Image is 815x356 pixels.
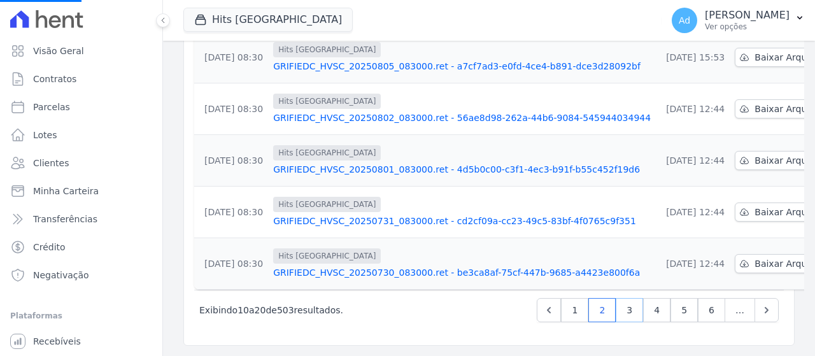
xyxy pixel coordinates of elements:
[5,178,157,204] a: Minha Carteira
[194,32,268,83] td: [DATE] 08:30
[5,234,157,260] a: Crédito
[656,83,730,135] td: [DATE] 12:44
[273,94,381,109] span: Hits [GEOGRAPHIC_DATA]
[273,215,651,227] a: GRIFIEDC_HVSC_20250731_083000.ret - cd2cf09a-cc23-49c5-83bf-4f0765c9f351
[679,16,690,25] span: Ad
[33,157,69,169] span: Clientes
[33,129,57,141] span: Lotes
[33,101,70,113] span: Parcelas
[643,298,670,322] a: 4
[725,298,755,322] span: …
[656,32,730,83] td: [DATE] 15:53
[194,238,268,290] td: [DATE] 08:30
[194,83,268,135] td: [DATE] 08:30
[705,22,790,32] p: Ver opções
[5,262,157,288] a: Negativação
[656,135,730,187] td: [DATE] 12:44
[5,38,157,64] a: Visão Geral
[662,3,815,38] button: Ad [PERSON_NAME] Ver opções
[656,187,730,238] td: [DATE] 12:44
[33,213,97,225] span: Transferências
[255,305,266,315] span: 20
[5,206,157,232] a: Transferências
[33,335,81,348] span: Recebíveis
[273,248,381,264] span: Hits [GEOGRAPHIC_DATA]
[698,298,725,322] a: 6
[194,135,268,187] td: [DATE] 08:30
[656,238,730,290] td: [DATE] 12:44
[537,298,561,322] a: Previous
[273,197,381,212] span: Hits [GEOGRAPHIC_DATA]
[616,298,643,322] a: 3
[10,308,152,324] div: Plataformas
[705,9,790,22] p: [PERSON_NAME]
[183,8,353,32] button: Hits [GEOGRAPHIC_DATA]
[199,304,343,317] p: Exibindo a de resultados.
[237,305,249,315] span: 10
[33,73,76,85] span: Contratos
[273,266,651,279] a: GRIFIEDC_HVSC_20250730_083000.ret - be3ca8af-75cf-447b-9685-a4423e800f6a
[194,187,268,238] td: [DATE] 08:30
[33,241,66,253] span: Crédito
[273,111,651,124] a: GRIFIEDC_HVSC_20250802_083000.ret - 56ae8d98-262a-44b6-9084-545944034944
[273,145,381,160] span: Hits [GEOGRAPHIC_DATA]
[670,298,698,322] a: 5
[33,185,99,197] span: Minha Carteira
[273,42,381,57] span: Hits [GEOGRAPHIC_DATA]
[5,150,157,176] a: Clientes
[755,298,779,322] a: Next
[5,66,157,92] a: Contratos
[5,122,157,148] a: Lotes
[33,269,89,281] span: Negativação
[5,329,157,354] a: Recebíveis
[5,94,157,120] a: Parcelas
[273,163,651,176] a: GRIFIEDC_HVSC_20250801_083000.ret - 4d5b0c00-c3f1-4ec3-b91f-b55c452f19d6
[273,60,651,73] a: GRIFIEDC_HVSC_20250805_083000.ret - a7cf7ad3-e0fd-4ce4-b891-dce3d28092bf
[561,298,588,322] a: 1
[588,298,616,322] a: 2
[33,45,84,57] span: Visão Geral
[277,305,294,315] span: 503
